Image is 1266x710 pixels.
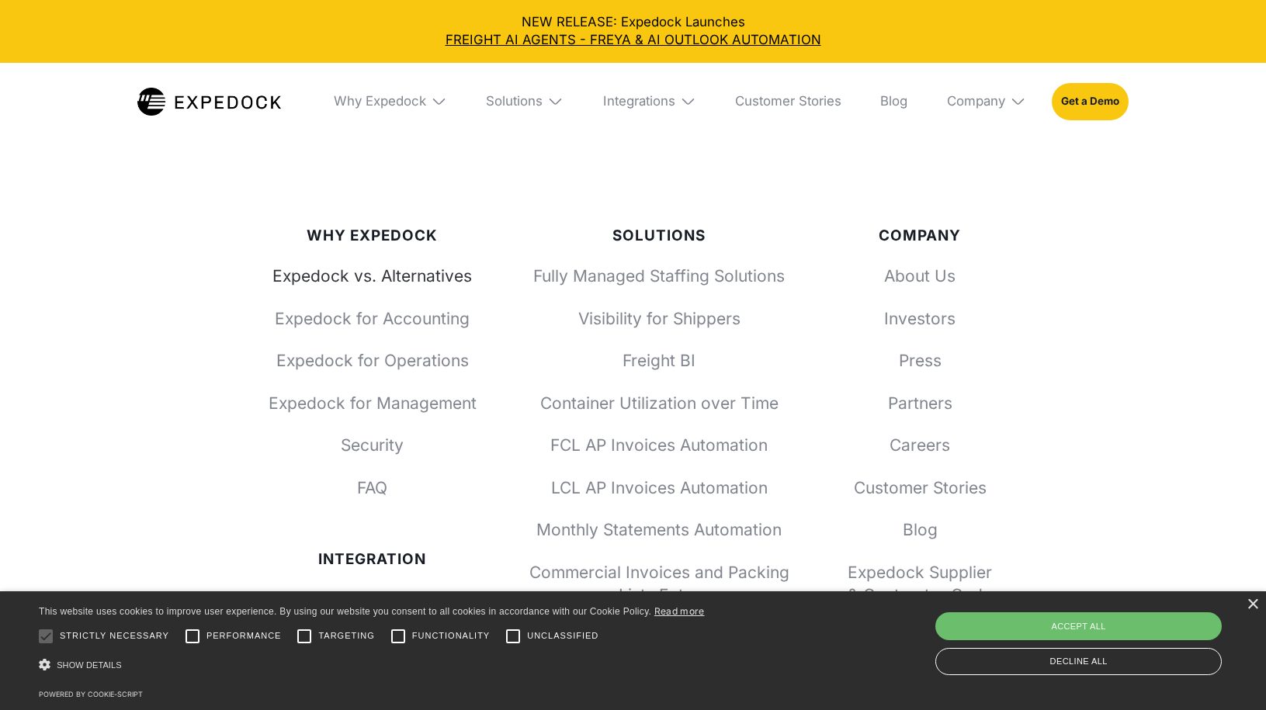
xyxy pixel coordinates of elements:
a: Customer Stories [841,476,998,499]
a: Expedock Supplier & Contractor Code of Conduct [841,561,998,629]
div: Company [947,93,1005,109]
span: Targeting [318,629,374,642]
a: Monthly Statements Automation [529,518,789,541]
span: Performance [206,629,282,642]
div: Company [934,63,1039,141]
div: Solutions [529,227,789,245]
span: Show details [57,660,122,670]
div: Solutions [486,93,543,109]
a: Read more [654,605,705,617]
a: Security [268,434,477,456]
iframe: Chat Widget [1000,542,1266,710]
div: NEW RELEASE: Expedock Launches [13,13,1253,50]
span: Unclassified [527,629,598,642]
a: Get a Demo [1052,83,1129,121]
a: Press [841,349,998,372]
a: Blog [868,63,921,141]
a: Investors [841,307,998,330]
div: Why Expedock [321,63,460,141]
a: About Us [841,265,998,287]
a: Partners [841,392,998,414]
a: Expedock for Operations [268,349,477,372]
a: Container Utilization over Time [529,392,789,414]
span: This website uses cookies to improve user experience. By using our website you consent to all coo... [39,606,651,617]
div: Why Expedock [268,227,477,245]
a: LCL AP Invoices Automation [529,476,789,499]
a: Expedock for Accounting [268,307,477,330]
a: FREIGHT AI AGENTS - FREYA & AI OUTLOOK AUTOMATION [13,31,1253,50]
a: Commercial Invoices and Packing Lists Entry [529,561,789,607]
a: Expedock for Management [268,392,477,414]
a: Expedock for Custom TMS [268,588,477,611]
span: Strictly necessary [60,629,169,642]
a: Freight BI [529,349,789,372]
a: Visibility for Shippers [529,307,789,330]
a: Careers [841,434,998,456]
div: Company [841,227,998,245]
a: Powered by cookie-script [39,690,143,698]
div: Integration [268,551,477,569]
div: Solutions [473,63,578,141]
a: Fully Managed Staffing Solutions [529,265,789,287]
span: Functionality [412,629,490,642]
div: Accept all [935,612,1222,640]
a: Expedock vs. Alternatives [268,265,477,287]
div: Why Expedock [334,93,426,109]
a: Blog [841,518,998,541]
a: Customer Stories [722,63,855,141]
div: Integrations [590,63,709,141]
div: Decline all [935,648,1222,675]
div: Integrations [603,93,675,109]
div: Show details [39,654,705,677]
a: FAQ [268,476,477,499]
a: FCL AP Invoices Automation [529,434,789,456]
